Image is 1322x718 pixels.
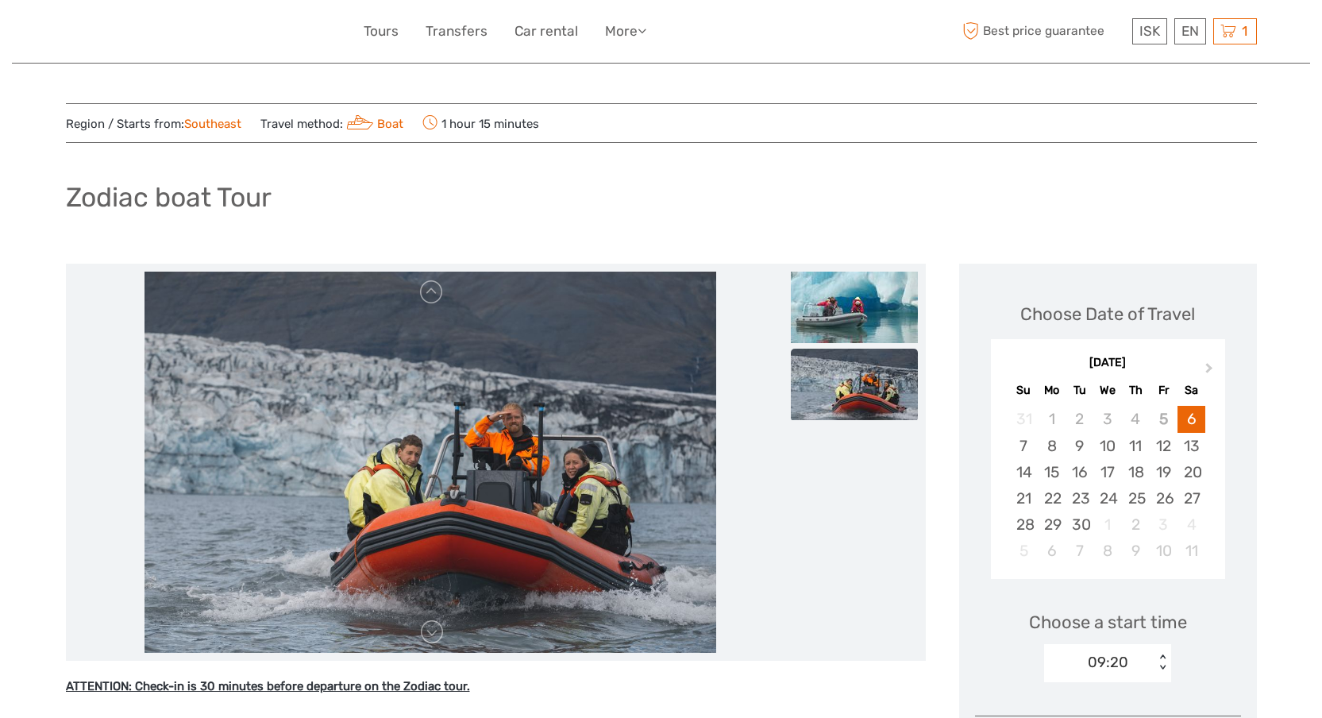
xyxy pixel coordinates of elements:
[1066,459,1093,485] div: Choose Tuesday, September 16th, 2025
[1122,406,1150,432] div: Not available Thursday, September 4th, 2025
[1010,538,1038,564] div: Not available Sunday, October 5th, 2025
[1010,459,1038,485] div: Choose Sunday, September 14th, 2025
[1177,406,1205,432] div: Choose Saturday, September 6th, 2025
[1066,538,1093,564] div: Choose Tuesday, October 7th, 2025
[1150,380,1177,401] div: Fr
[1150,538,1177,564] div: Choose Friday, October 10th, 2025
[1066,485,1093,511] div: Choose Tuesday, September 23rd, 2025
[996,406,1220,564] div: month 2025-09
[1038,485,1066,511] div: Choose Monday, September 22nd, 2025
[422,112,539,134] span: 1 hour 15 minutes
[1177,538,1205,564] div: Choose Saturday, October 11th, 2025
[260,112,404,134] span: Travel method:
[1066,380,1093,401] div: Tu
[1093,538,1121,564] div: Choose Wednesday, October 8th, 2025
[145,272,716,653] img: 22583a90ae0f43bc9950ba1d03e894c2_main_slider.jpeg
[1139,23,1160,39] span: ISK
[1038,538,1066,564] div: Choose Monday, October 6th, 2025
[1150,511,1177,538] div: Not available Friday, October 3rd, 2025
[1122,433,1150,459] div: Choose Thursday, September 11th, 2025
[1093,511,1121,538] div: Not available Wednesday, October 1st, 2025
[959,18,1128,44] span: Best price guarantee
[605,20,646,43] a: More
[1093,433,1121,459] div: Choose Wednesday, September 10th, 2025
[1093,380,1121,401] div: We
[1150,485,1177,511] div: Choose Friday, September 26th, 2025
[791,272,918,343] img: 739e5174ab984a939e9b1c5e546fb42d_slider_thumbnail.jpg
[1122,511,1150,538] div: Choose Thursday, October 2nd, 2025
[1020,302,1195,326] div: Choose Date of Travel
[66,679,470,693] strong: ATTENTION: Check-in is 30 minutes before departure on the Zodiac tour.
[515,20,578,43] a: Car rental
[1122,459,1150,485] div: Choose Thursday, September 18th, 2025
[791,349,918,420] img: 22583a90ae0f43bc9950ba1d03e894c2_slider_thumbnail.jpeg
[1038,511,1066,538] div: Choose Monday, September 29th, 2025
[1122,538,1150,564] div: Choose Thursday, October 9th, 2025
[66,116,241,133] span: Region / Starts from:
[1010,433,1038,459] div: Choose Sunday, September 7th, 2025
[1010,511,1038,538] div: Choose Sunday, September 28th, 2025
[364,20,399,43] a: Tours
[66,181,272,214] h1: Zodiac boat Tour
[1150,406,1177,432] div: Not available Friday, September 5th, 2025
[1038,459,1066,485] div: Choose Monday, September 15th, 2025
[1177,433,1205,459] div: Choose Saturday, September 13th, 2025
[1239,23,1250,39] span: 1
[1122,380,1150,401] div: Th
[1198,359,1224,384] button: Next Month
[1010,406,1038,432] div: Not available Sunday, August 31st, 2025
[1093,485,1121,511] div: Choose Wednesday, September 24th, 2025
[1066,433,1093,459] div: Choose Tuesday, September 9th, 2025
[1038,380,1066,401] div: Mo
[1177,511,1205,538] div: Not available Saturday, October 4th, 2025
[1093,459,1121,485] div: Choose Wednesday, September 17th, 2025
[1010,380,1038,401] div: Su
[1088,652,1128,673] div: 09:20
[1066,406,1093,432] div: Not available Tuesday, September 2nd, 2025
[1156,654,1170,671] div: < >
[1174,18,1206,44] div: EN
[1066,511,1093,538] div: Choose Tuesday, September 30th, 2025
[1122,485,1150,511] div: Choose Thursday, September 25th, 2025
[991,355,1225,372] div: [DATE]
[184,117,241,131] a: Southeast
[1038,406,1066,432] div: Not available Monday, September 1st, 2025
[1177,485,1205,511] div: Choose Saturday, September 27th, 2025
[1093,406,1121,432] div: Not available Wednesday, September 3rd, 2025
[426,20,488,43] a: Transfers
[1150,459,1177,485] div: Choose Friday, September 19th, 2025
[1010,485,1038,511] div: Choose Sunday, September 21st, 2025
[1038,433,1066,459] div: Choose Monday, September 8th, 2025
[1029,610,1187,635] span: Choose a start time
[1177,380,1205,401] div: Sa
[1150,433,1177,459] div: Choose Friday, September 12th, 2025
[1177,459,1205,485] div: Choose Saturday, September 20th, 2025
[343,117,404,131] a: Boat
